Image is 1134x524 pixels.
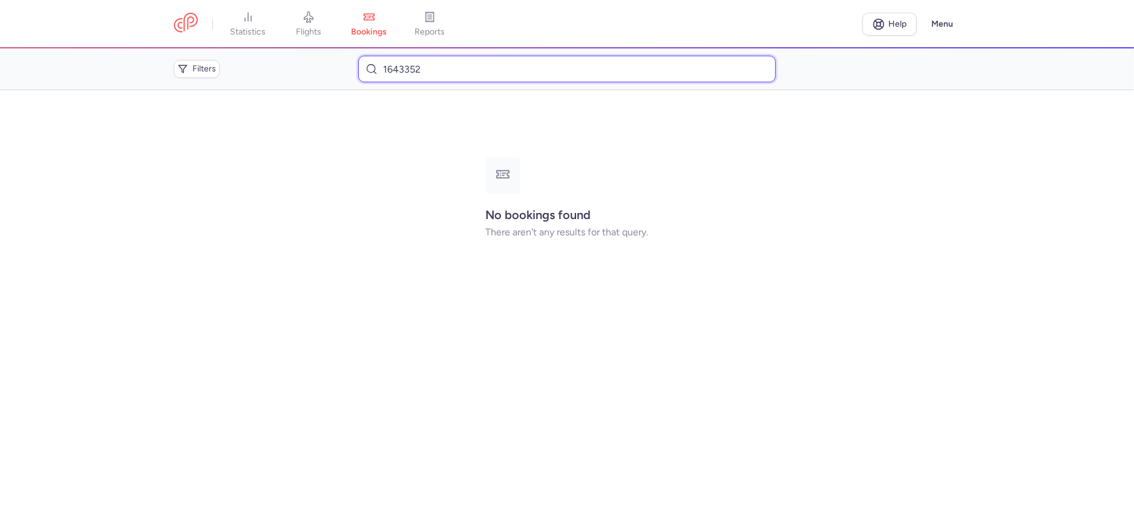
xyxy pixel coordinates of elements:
button: Menu [924,13,960,36]
a: bookings [339,11,399,38]
strong: No bookings found [486,208,591,222]
span: statistics [231,27,266,38]
a: flights [278,11,339,38]
span: reports [415,27,445,38]
a: CitizenPlane red outlined logo [174,13,198,35]
a: statistics [218,11,278,38]
span: bookings [352,27,387,38]
a: reports [399,11,460,38]
p: There aren't any results for that query. [486,227,649,238]
button: Filters [174,60,220,78]
input: Search bookings (PNR, name...) [358,56,775,82]
span: Filters [192,64,216,74]
span: flights [296,27,321,38]
a: Help [862,13,917,36]
span: Help [889,19,907,28]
